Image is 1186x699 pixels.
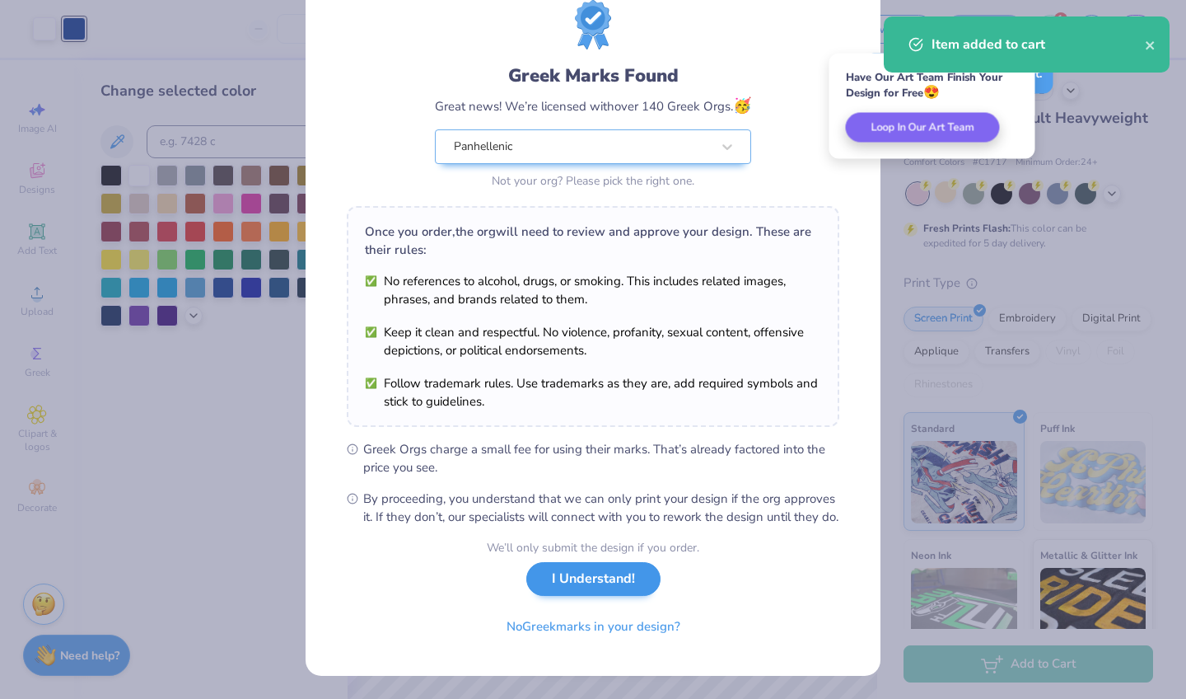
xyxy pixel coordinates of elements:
[1145,35,1156,54] button: close
[435,95,751,117] div: Great news! We’re licensed with over 140 Greek Orgs.
[365,272,821,308] li: No references to alcohol, drugs, or smoking. This includes related images, phrases, and brands re...
[923,83,940,101] span: 😍
[733,96,751,115] span: 🥳
[365,374,821,410] li: Follow trademark rules. Use trademarks as they are, add required symbols and stick to guidelines.
[363,440,839,476] span: Greek Orgs charge a small fee for using their marks. That’s already factored into the price you see.
[932,35,1145,54] div: Item added to cart
[493,610,694,644] button: NoGreekmarks in your design?
[526,562,661,596] button: I Understand!
[487,539,699,556] div: We’ll only submit the design if you order.
[365,223,821,259] div: Once you order, the org will need to review and approve your design. These are their rules:
[846,70,1019,101] div: Have Our Art Team Finish Your Design for Free
[363,490,839,526] span: By proceeding, you understand that we can only print your design if the org approves it. If they ...
[435,63,751,89] div: Greek Marks Found
[435,172,751,190] div: Not your org? Please pick the right one.
[846,113,1000,143] button: Loop In Our Art Team
[365,323,821,359] li: Keep it clean and respectful. No violence, profanity, sexual content, offensive depictions, or po...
